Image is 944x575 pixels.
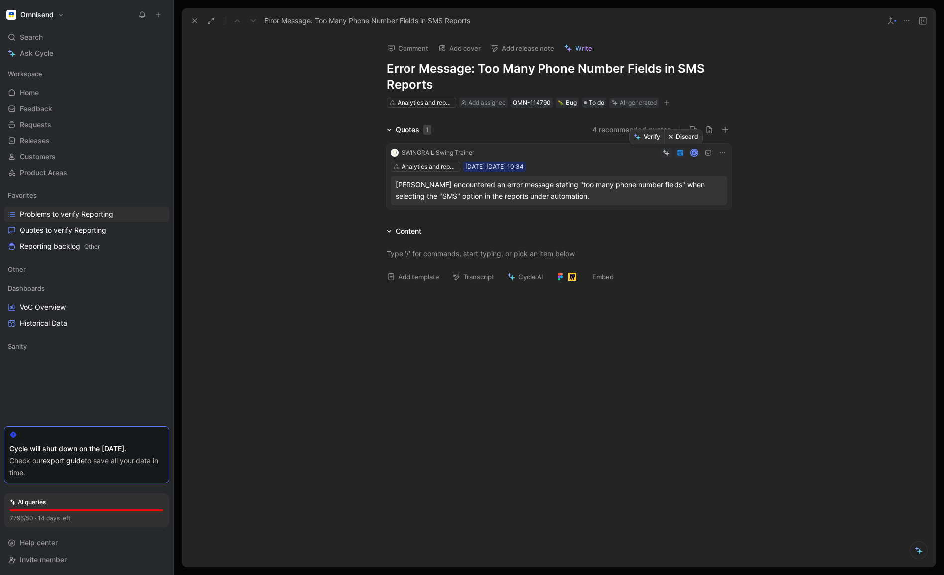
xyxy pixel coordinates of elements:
[20,318,67,328] span: Historical Data
[465,162,524,172] div: [DATE] [DATE] 10:34
[4,188,169,203] div: Favorites
[9,455,164,479] div: Check our to save all your data in time.
[396,179,722,202] div: [PERSON_NAME] encountered an error message stating "too many phone number fields" when selecting ...
[4,30,169,45] div: Search
[4,281,169,331] div: DashboardsVoC OverviewHistorical Data
[10,513,70,523] div: 7796/50 · 14 days left
[20,31,43,43] span: Search
[398,98,453,108] div: Analytics and reports
[4,552,169,567] div: Invite member
[10,497,46,507] div: AI queries
[20,168,67,178] span: Product Areas
[4,262,169,280] div: Other
[4,300,169,315] a: VoC Overview
[9,443,164,455] div: Cycle will shut down on the [DATE].
[4,339,169,357] div: Sanity
[4,207,169,222] a: Problems to verify Reporting
[8,69,42,79] span: Workspace
[8,283,45,293] span: Dashboards
[4,281,169,296] div: Dashboards
[4,316,169,331] a: Historical Data
[387,61,731,93] h1: Error Message: Too Many Phone Number Fields in SMS Reports
[20,555,67,564] span: Invite member
[582,98,606,108] div: To do
[383,124,435,136] div: Quotes1
[402,148,474,158] div: SWINGRAIL Swing Trainer
[391,149,399,157] img: logo
[264,15,470,27] span: Error Message: Too Many Phone Number Fields in SMS Reports
[664,130,702,144] button: Discard
[4,239,169,254] a: Reporting backlogOther
[4,535,169,550] div: Help center
[20,225,106,235] span: Quotes to verify Reporting
[20,47,53,59] span: Ask Cycle
[4,339,169,354] div: Sanity
[448,270,499,284] button: Transcript
[20,209,113,219] span: Problems to verify Reporting
[383,41,433,55] button: Comment
[4,223,169,238] a: Quotes to verify Reporting
[468,99,506,106] span: Add assignee
[4,133,169,148] a: Releases
[434,41,485,55] button: Add cover
[4,101,169,116] a: Feedback
[20,10,54,19] h1: Omnisend
[423,125,431,135] div: 1
[620,98,657,108] div: AI-generated
[4,46,169,61] a: Ask Cycle
[503,270,548,284] button: Cycle AI
[4,117,169,132] a: Requests
[20,136,50,146] span: Releases
[20,104,52,114] span: Feedback
[20,241,100,252] span: Reporting backlog
[592,124,671,136] button: 4 recommended quotes
[558,100,564,106] img: 🐛
[383,225,425,237] div: Content
[396,124,431,136] div: Quotes
[20,88,39,98] span: Home
[630,130,664,144] button: Verify
[575,44,592,53] span: Write
[4,8,67,22] button: OmnisendOmnisend
[402,162,457,172] div: Analytics and reports
[20,538,58,547] span: Help center
[4,165,169,180] a: Product Areas
[486,41,559,55] button: Add release note
[20,120,51,130] span: Requests
[20,152,56,162] span: Customers
[8,264,26,274] span: Other
[8,341,27,351] span: Sanity
[556,98,579,108] div: 🐛Bug
[6,10,16,20] img: Omnisend
[691,149,697,156] div: K
[4,85,169,100] a: Home
[552,270,618,284] button: Embed
[8,191,37,200] span: Favorites
[20,302,66,312] span: VoC Overview
[383,270,444,284] button: Add template
[4,149,169,164] a: Customers
[558,98,577,108] div: Bug
[4,66,169,81] div: Workspace
[560,41,597,55] button: Write
[589,98,604,108] span: To do
[4,262,169,277] div: Other
[43,456,85,465] a: export guide
[396,225,421,237] div: Content
[513,98,551,108] div: OMN-114790
[84,243,100,250] span: Other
